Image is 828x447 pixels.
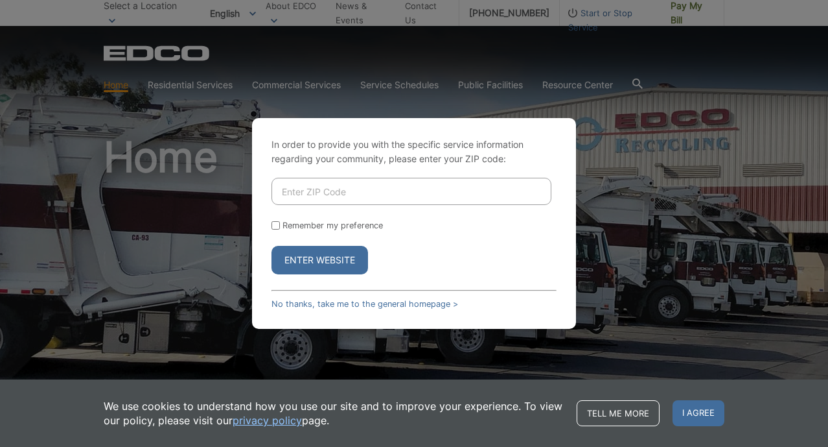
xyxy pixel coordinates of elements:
span: I agree [673,400,724,426]
a: privacy policy [233,413,302,428]
a: Tell me more [577,400,660,426]
a: No thanks, take me to the general homepage > [271,299,458,309]
button: Enter Website [271,246,368,274]
p: In order to provide you with the specific service information regarding your community, please en... [271,138,557,166]
input: Enter ZIP Code [271,178,551,205]
label: Remember my preference [282,221,383,230]
p: We use cookies to understand how you use our site and to improve your experience. To view our pol... [104,399,564,428]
